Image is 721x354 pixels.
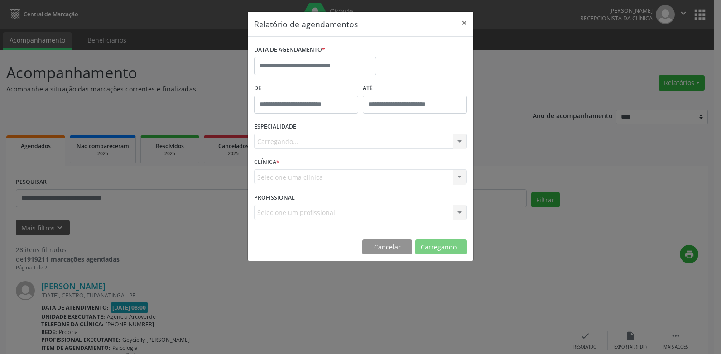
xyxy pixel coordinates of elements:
[254,120,296,134] label: ESPECIALIDADE
[362,239,412,255] button: Cancelar
[254,43,325,57] label: DATA DE AGENDAMENTO
[415,239,467,255] button: Carregando...
[455,12,473,34] button: Close
[254,155,279,169] label: CLÍNICA
[254,81,358,96] label: De
[363,81,467,96] label: ATÉ
[254,18,358,30] h5: Relatório de agendamentos
[254,191,295,205] label: PROFISSIONAL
